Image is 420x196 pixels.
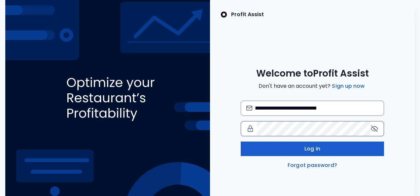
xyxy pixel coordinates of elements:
a: Sign up now [331,82,366,90]
a: Forgot password? [286,161,338,169]
span: Don't have an account yet? [259,82,366,90]
img: email [246,106,253,111]
span: Welcome to Profit Assist [256,68,369,80]
p: Profit Assist [231,11,264,18]
button: Log in [241,142,384,156]
span: Log in [304,145,320,153]
img: SpotOn Logo [221,11,227,18]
